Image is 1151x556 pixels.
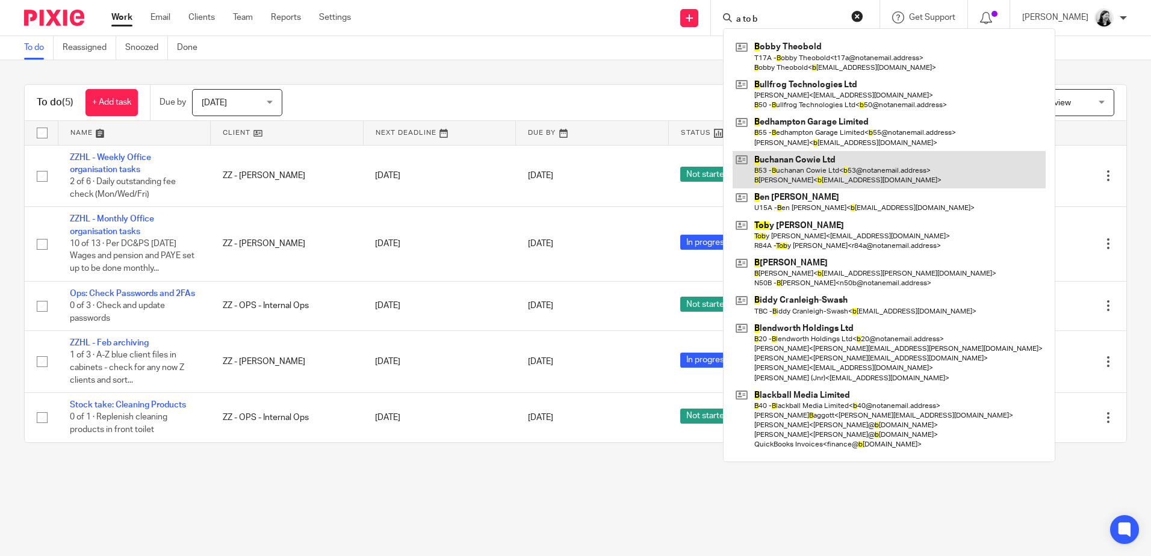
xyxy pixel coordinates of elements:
[188,11,215,23] a: Clients
[680,167,735,182] span: Not started
[909,13,955,22] span: Get Support
[363,331,516,393] td: [DATE]
[70,401,186,409] a: Stock take: Cleaning Products
[70,339,149,347] a: ZZHL - Feb archiving
[363,393,516,442] td: [DATE]
[63,36,116,60] a: Reassigned
[70,153,151,174] a: ZZHL - Weekly Office organisation tasks
[528,413,553,422] span: [DATE]
[177,36,206,60] a: Done
[528,171,553,180] span: [DATE]
[211,281,364,330] td: ZZ - OPS - Internal Ops
[1094,8,1114,28] img: Helen_2025.jpg
[85,89,138,116] a: + Add task
[62,97,73,107] span: (5)
[363,145,516,207] td: [DATE]
[735,14,843,25] input: Search
[680,409,735,424] span: Not started
[70,215,154,235] a: ZZHL - Monthly Office organisation tasks
[528,357,553,366] span: [DATE]
[70,178,176,199] span: 2 of 6 · Daily outstanding fee check (Mon/Wed/Fri)
[851,10,863,22] button: Clear
[363,281,516,330] td: [DATE]
[233,11,253,23] a: Team
[211,393,364,442] td: ZZ - OPS - Internal Ops
[160,96,186,108] p: Due by
[1022,11,1088,23] p: [PERSON_NAME]
[680,235,734,250] span: In progress
[125,36,168,60] a: Snoozed
[150,11,170,23] a: Email
[24,10,84,26] img: Pixie
[528,239,553,248] span: [DATE]
[24,36,54,60] a: To do
[680,353,734,368] span: In progress
[70,351,184,385] span: 1 of 3 · A-Z blue client files in cabinets - check for any now Z clients and sort...
[528,301,553,310] span: [DATE]
[680,297,735,312] span: Not started
[70,239,194,273] span: 10 of 13 · Per DC&PS [DATE] Wages and pension and PAYE set up to be done monthly...
[211,207,364,281] td: ZZ - [PERSON_NAME]
[363,207,516,281] td: [DATE]
[70,289,195,298] a: Ops: Check Passwords and 2FAs
[111,11,132,23] a: Work
[70,413,167,434] span: 0 of 1 · Replenish cleaning products in front toilet
[70,301,165,323] span: 0 of 3 · Check and update passwords
[271,11,301,23] a: Reports
[211,145,364,207] td: ZZ - [PERSON_NAME]
[319,11,351,23] a: Settings
[202,99,227,107] span: [DATE]
[37,96,73,109] h1: To do
[211,331,364,393] td: ZZ - [PERSON_NAME]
